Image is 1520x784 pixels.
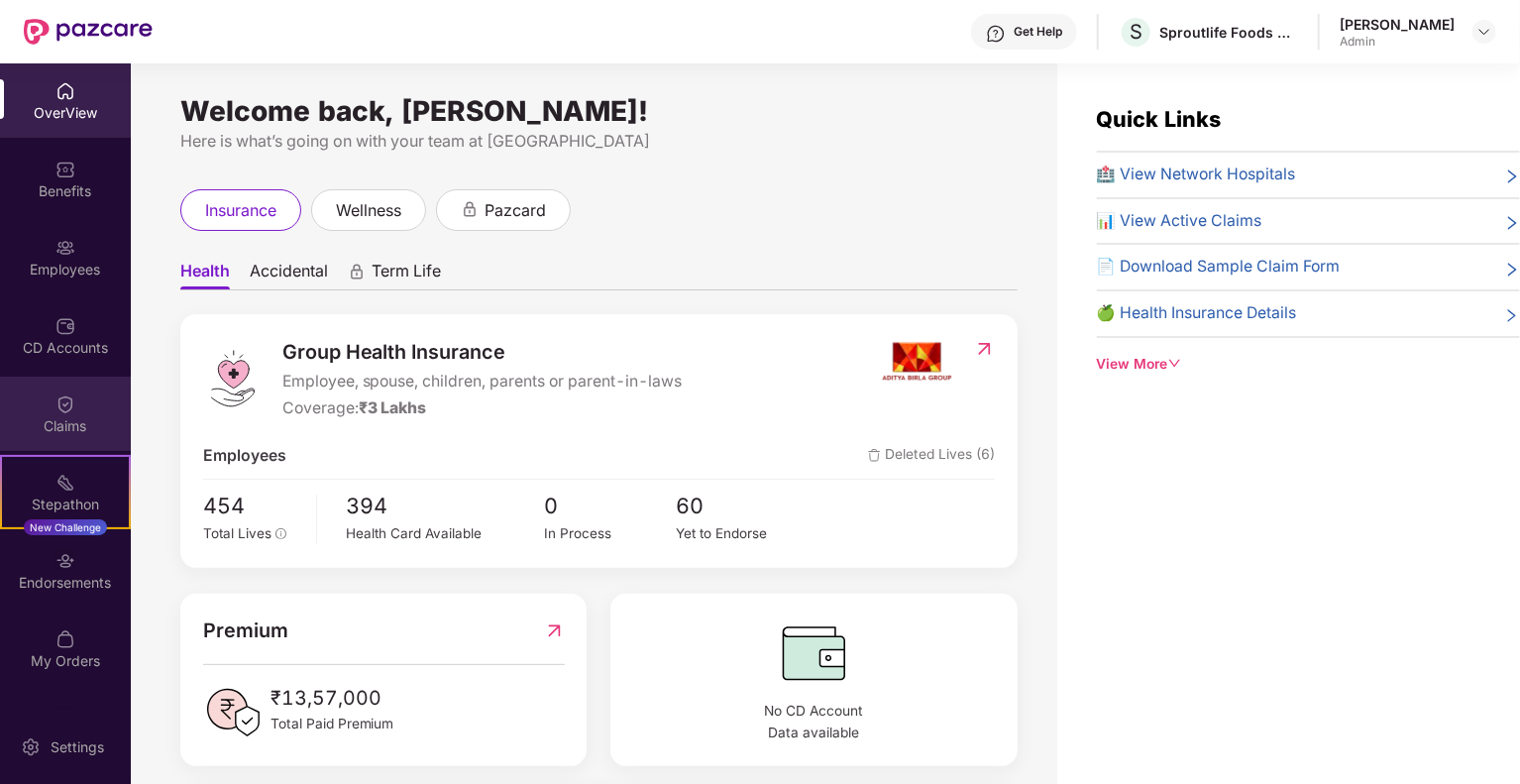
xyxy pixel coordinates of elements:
[868,449,881,462] img: deleteIcon
[348,263,366,280] div: animation
[1097,106,1222,132] span: Quick Links
[55,629,75,649] img: svg+xml;base64,PHN2ZyBpZD0iTXlfT3JkZXJzIiBkYXRhLW5hbWU9Ik15IE9yZGVycyIgeG1sbnM9Imh0dHA6Ly93d3cudz...
[24,519,107,535] div: New Challenge
[55,160,75,179] img: svg+xml;base64,PHN2ZyBpZD0iQmVuZWZpdHMiIHhtbG5zPSJodHRwOi8vd3d3LnczLm9yZy8yMDAwL3N2ZyIgd2lkdGg9Ij...
[544,490,676,523] span: 0
[544,616,565,646] img: RedirectIcon
[544,523,676,544] div: In Process
[55,708,75,728] img: svg+xml;base64,PHN2ZyBpZD0iVXBkYXRlZCIgeG1sbnM9Imh0dHA6Ly93d3cudzMub3JnLzIwMDAvc3ZnIiB3aWR0aD0iMj...
[1014,24,1062,40] div: Get Help
[1159,23,1298,42] div: Sproutlife Foods Private Limited
[180,103,1018,119] div: Welcome back, [PERSON_NAME]!
[203,444,286,469] span: Employees
[282,396,683,421] div: Coverage:
[1097,209,1262,234] span: 📊 View Active Claims
[986,24,1006,44] img: svg+xml;base64,PHN2ZyBpZD0iSGVscC0zMngzMiIgeG1sbnM9Imh0dHA6Ly93d3cudzMub3JnLzIwMDAvc3ZnIiB3aWR0aD...
[205,198,276,223] span: insurance
[1097,255,1341,280] span: 📄 Download Sample Claim Form
[677,523,809,544] div: Yet to Endorse
[347,490,545,523] span: 394
[271,714,394,735] span: Total Paid Premium
[203,525,271,541] span: Total Lives
[55,473,75,493] img: svg+xml;base64,PHN2ZyB4bWxucz0iaHR0cDovL3d3dy53My5vcmcvMjAwMC9zdmciIHdpZHRoPSIyMSIgaGVpZ2h0PSIyMC...
[250,261,328,289] span: Accidental
[55,238,75,258] img: svg+xml;base64,PHN2ZyBpZD0iRW1wbG95ZWVzIiB4bWxucz0iaHR0cDovL3d3dy53My5vcmcvMjAwMC9zdmciIHdpZHRoPS...
[1130,20,1142,44] span: S
[868,444,995,469] span: Deleted Lives (6)
[1340,15,1455,34] div: [PERSON_NAME]
[203,616,288,646] span: Premium
[1097,354,1520,376] div: View More
[880,337,954,387] img: insurerIcon
[55,81,75,101] img: svg+xml;base64,PHN2ZyBpZD0iSG9tZSIgeG1sbnM9Imh0dHA6Ly93d3cudzMub3JnLzIwMDAvc3ZnIiB3aWR0aD0iMjAiIG...
[974,339,995,359] img: RedirectIcon
[180,261,230,289] span: Health
[372,261,441,289] span: Term Life
[461,200,479,218] div: animation
[359,398,427,417] span: ₹3 Lakhs
[203,490,302,523] span: 454
[1097,163,1296,187] span: 🏥 View Network Hospitals
[271,683,394,714] span: ₹13,57,000
[1504,259,1520,280] span: right
[2,495,129,514] div: Stepathon
[336,198,401,223] span: wellness
[1504,305,1520,326] span: right
[1504,167,1520,187] span: right
[282,337,683,368] span: Group Health Insurance
[633,701,995,743] span: No CD Account Data available
[1504,213,1520,234] span: right
[677,490,809,523] span: 60
[203,683,263,742] img: PaidPremiumIcon
[55,394,75,414] img: svg+xml;base64,PHN2ZyBpZD0iQ2xhaW0iIHhtbG5zPSJodHRwOi8vd3d3LnczLm9yZy8yMDAwL3N2ZyIgd2lkdGg9IjIwIi...
[24,19,153,45] img: New Pazcare Logo
[1476,24,1492,40] img: svg+xml;base64,PHN2ZyBpZD0iRHJvcGRvd24tMzJ4MzIiIHhtbG5zPSJodHRwOi8vd3d3LnczLm9yZy8yMDAwL3N2ZyIgd2...
[180,129,1018,154] div: Here is what’s going on with your team at [GEOGRAPHIC_DATA]
[282,370,683,394] span: Employee, spouse, children, parents or parent-in-laws
[21,737,41,757] img: svg+xml;base64,PHN2ZyBpZD0iU2V0dGluZy0yMHgyMCIgeG1sbnM9Imh0dHA6Ly93d3cudzMub3JnLzIwMDAvc3ZnIiB3aW...
[55,316,75,336] img: svg+xml;base64,PHN2ZyBpZD0iQ0RfQWNjb3VudHMiIGRhdGEtbmFtZT0iQ0QgQWNjb3VudHMiIHhtbG5zPSJodHRwOi8vd3...
[347,523,545,544] div: Health Card Available
[45,737,110,757] div: Settings
[1097,301,1297,326] span: 🍏 Health Insurance Details
[1340,34,1455,50] div: Admin
[485,198,546,223] span: pazcard
[633,616,995,691] img: CDBalanceIcon
[203,349,263,408] img: logo
[1168,357,1182,371] span: down
[55,551,75,571] img: svg+xml;base64,PHN2ZyBpZD0iRW5kb3JzZW1lbnRzIiB4bWxucz0iaHR0cDovL3d3dy53My5vcmcvMjAwMC9zdmciIHdpZH...
[275,528,287,540] span: info-circle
